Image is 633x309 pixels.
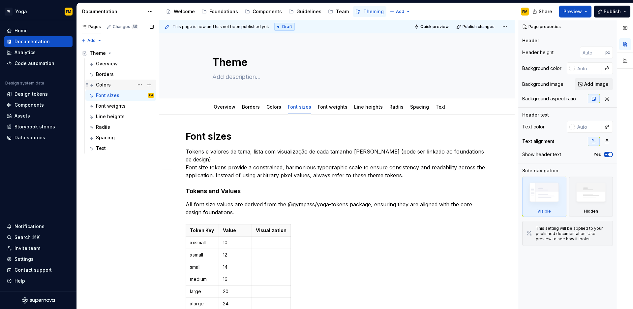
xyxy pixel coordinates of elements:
button: Publish [594,6,630,17]
p: Value [223,227,248,234]
p: 20 [223,288,248,295]
input: Auto [575,121,601,133]
span: Publish [604,8,621,15]
div: Analytics [15,49,36,56]
a: Radiis [389,104,404,110]
p: 24 [223,300,248,307]
a: Foundations [199,6,241,17]
span: Draft [282,24,292,29]
a: Font sizesFM [85,90,156,101]
div: Page tree [163,5,386,18]
a: Code automation [4,58,73,69]
a: Radiis [85,122,156,132]
a: Invite team [4,243,73,254]
span: Share [539,8,552,15]
div: Data sources [15,134,45,141]
a: Spacing [410,104,429,110]
div: FM [66,9,71,14]
a: Overview [85,58,156,69]
a: Data sources [4,132,73,143]
div: Team [336,8,349,15]
a: Borders [85,69,156,80]
a: Theming [353,6,386,17]
button: Quick preview [412,22,452,31]
a: Colors [266,104,281,110]
div: Font weights [96,103,126,109]
p: 12 [223,252,248,258]
a: Storybook stories [4,121,73,132]
div: Invite team [15,245,40,252]
p: Visualization [256,227,286,234]
div: Line heights [351,100,385,114]
div: Header height [522,49,554,56]
div: Yoga [15,8,27,15]
a: Settings [4,254,73,264]
div: Borders [239,100,262,114]
div: W [5,8,13,16]
div: Spacing [407,100,432,114]
a: Font weights [318,104,347,110]
div: Text [433,100,448,114]
button: Share [529,6,557,17]
div: Hidden [569,177,613,217]
a: Text [436,104,445,110]
svg: Supernova Logo [22,297,55,304]
span: Quick preview [420,24,449,29]
div: Side navigation [522,167,558,174]
span: Preview [563,8,582,15]
p: xsmall [190,252,215,258]
p: large [190,288,215,295]
button: Search ⌘K [4,232,73,243]
p: xlarge [190,300,215,307]
div: Settings [15,256,34,262]
div: Colors [96,82,111,88]
label: Yes [593,152,601,157]
div: Header text [522,112,549,118]
div: Assets [15,113,30,119]
a: Home [4,25,73,36]
div: Borders [96,71,114,78]
button: Add image [575,78,613,90]
a: Overview [214,104,235,110]
div: Text [96,145,106,152]
a: Font weights [85,101,156,111]
div: Spacing [96,134,115,141]
div: Components [15,102,44,108]
h1: Font sizes [186,130,488,142]
div: Hidden [584,209,598,214]
a: Line heights [85,111,156,122]
div: Text color [522,123,545,130]
div: Documentation [82,8,144,15]
div: Search ⌘K [15,234,40,241]
p: medium [190,276,215,283]
div: Background image [522,81,563,87]
div: Foundations [209,8,238,15]
div: Visible [522,177,566,217]
div: Overview [96,60,118,67]
div: Pages [82,24,101,29]
div: Font sizes [96,92,119,99]
a: Components [4,100,73,110]
input: Auto [580,47,605,58]
div: Visible [537,209,551,214]
div: Code automation [15,60,54,67]
a: Components [242,6,285,17]
a: Team [325,6,351,17]
div: Font sizes [285,100,314,114]
div: Design tokens [15,91,48,97]
a: Welcome [163,6,197,17]
a: Design tokens [4,89,73,99]
button: Contact support [4,265,73,275]
button: Preview [559,6,591,17]
p: xxsmall [190,239,215,246]
div: FM [149,92,153,99]
div: This setting will be applied to your published documentation. Use preview to see how it looks. [536,226,609,242]
a: Borders [242,104,260,110]
button: Add [388,7,412,16]
div: Page tree [79,48,156,154]
div: Theme [90,50,106,56]
div: Home [15,27,28,34]
button: Publish changes [454,22,497,31]
div: Line heights [96,113,125,120]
